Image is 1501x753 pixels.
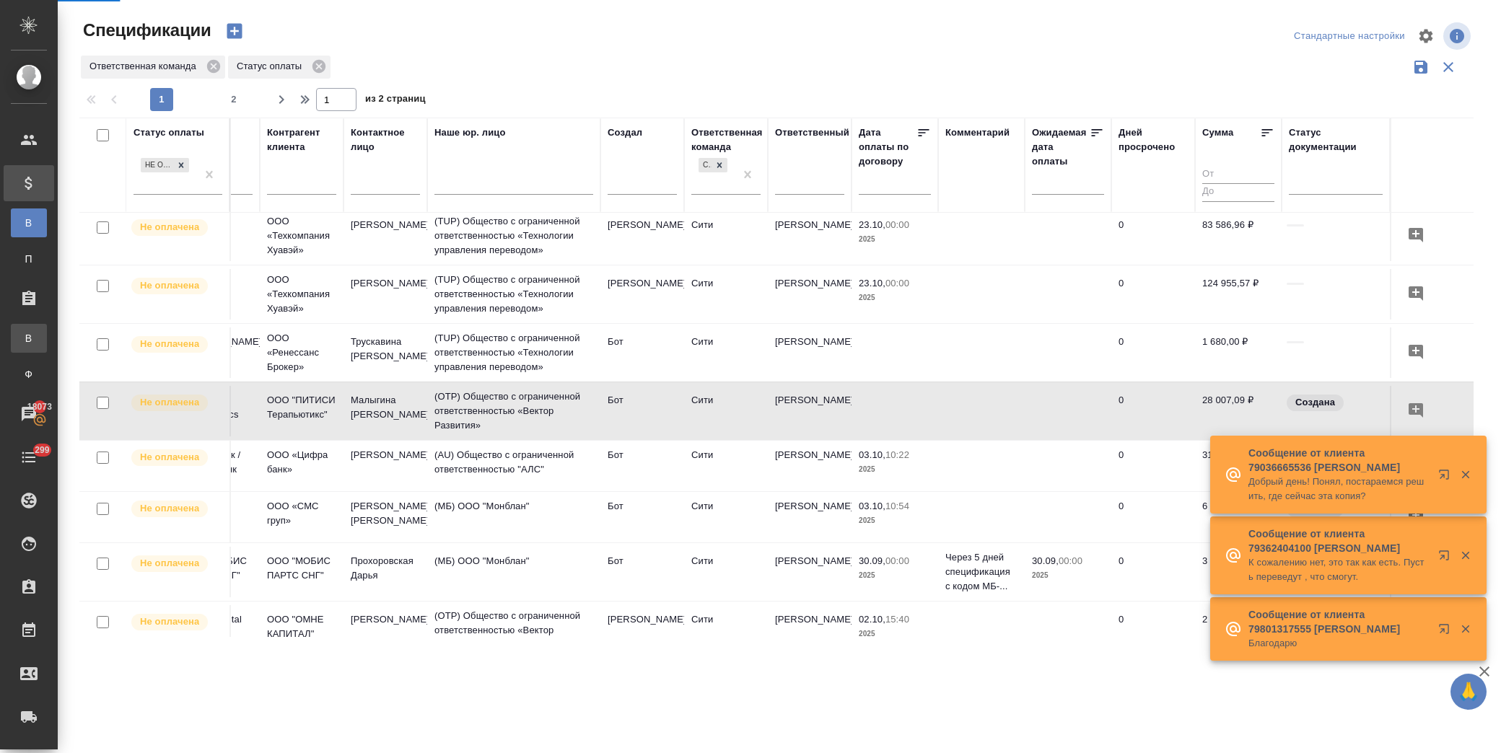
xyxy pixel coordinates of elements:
[343,441,427,491] td: [PERSON_NAME]
[1430,541,1464,576] button: Открыть в новой вкладке
[434,125,506,140] div: Наше юр. лицо
[1407,53,1435,81] button: Сохранить фильтры
[684,547,768,597] td: Сити
[1248,636,1429,651] p: Благодарю
[600,547,684,597] td: Бот
[885,501,909,511] p: 10:54
[18,252,40,266] span: П
[684,211,768,261] td: Сити
[343,211,427,261] td: [PERSON_NAME]
[1032,555,1059,566] p: 30.09,
[140,337,199,351] p: Не оплачена
[1450,468,1480,481] button: Закрыть
[267,612,336,641] p: ООО "ОМНЕ КАПИТАЛ"
[237,59,307,74] p: Статус оплаты
[768,605,852,656] td: [PERSON_NAME]
[351,125,420,154] div: Контактное лицо
[859,627,931,641] p: 2025
[859,555,885,566] p: 30.09,
[343,492,427,542] td: [PERSON_NAME] [PERSON_NAME]
[1430,615,1464,649] button: Открыть в новой вкладке
[859,614,885,625] p: 02.10,
[1409,19,1443,53] span: Настроить таблицу
[267,331,336,374] p: ООО «Ренессанс Брокер»
[684,269,768,320] td: Сити
[1111,441,1195,491] td: 0
[1195,605,1282,656] td: 2 131,80 ₽
[1430,460,1464,495] button: Открыть в новой вкладке
[140,501,199,516] p: Не оплачена
[600,605,684,656] td: [PERSON_NAME]
[222,88,245,111] button: 2
[1202,166,1274,184] input: От
[140,615,199,629] p: Не оплачена
[427,547,600,597] td: (МБ) ООО "Монблан"
[859,568,931,583] p: 2025
[267,125,336,154] div: Контрагент клиента
[267,214,336,257] p: ООО «Техкомпания Хуавэй»
[427,492,600,542] td: (МБ) ООО "Монблан"
[267,499,336,528] p: ООО «СМС груп»
[859,449,885,460] p: 03.10,
[600,211,684,261] td: [PERSON_NAME]
[89,59,201,74] p: Ответственная команда
[859,219,885,230] p: 23.10,
[885,278,909,289] p: 00:00
[768,211,852,261] td: [PERSON_NAME]
[11,324,47,353] a: В
[699,158,712,173] div: Сити
[1195,547,1282,597] td: 3 360,00 ₽
[859,514,931,528] p: 2025
[139,157,191,175] div: Не оплачена
[885,614,909,625] p: 15:40
[343,547,427,597] td: Прохоровская Дарья
[859,232,931,247] p: 2025
[1290,25,1409,48] div: split button
[1295,395,1335,410] p: Создана
[1111,211,1195,261] td: 0
[4,396,54,432] a: 18073
[1111,605,1195,656] td: 0
[140,278,199,293] p: Не оплачена
[1032,568,1104,583] p: 2025
[18,367,40,382] span: Ф
[1202,183,1274,201] input: До
[945,125,1010,140] div: Комментарий
[691,125,763,154] div: Ответственная команда
[18,331,40,345] span: В
[859,462,931,477] p: 2025
[775,125,849,140] div: Ответственный
[1450,549,1480,562] button: Закрыть
[684,386,768,436] td: Сити
[1248,607,1429,636] p: Сообщение от клиента 79801317555 [PERSON_NAME]
[859,125,916,169] div: Дата оплаты по договору
[600,269,684,320] td: [PERSON_NAME]
[768,547,852,597] td: [PERSON_NAME]
[365,90,426,111] span: из 2 страниц
[1111,492,1195,542] td: 0
[11,208,47,237] a: В
[140,450,199,464] p: Не оплачена
[885,555,909,566] p: 00:00
[134,125,204,140] div: Статус оплаты
[697,157,729,175] div: Сити
[343,269,427,320] td: [PERSON_NAME]
[1435,53,1462,81] button: Сбросить фильтры
[859,278,885,289] p: 23.10,
[1248,475,1429,503] p: Добрый день! Понял, постараемся решить, где сейчас эта копия?
[1111,327,1195,378] td: 0
[427,441,600,491] td: (AU) Общество с ограниченной ответственностью "АЛС"
[1195,327,1282,378] td: 1 680,00 ₽
[427,207,600,265] td: (TUP) Общество с ограниченной ответственностью «Технологии управления переводом»
[600,327,684,378] td: Бот
[684,492,768,542] td: Сити
[183,335,253,349] p: [PERSON_NAME]
[1248,527,1429,555] p: Сообщение от клиента 79362404100 [PERSON_NAME]
[26,443,58,457] span: 299
[768,386,852,436] td: [PERSON_NAME]
[79,19,211,42] span: Спецификации
[343,386,427,436] td: Малыгина [PERSON_NAME]
[1059,555,1082,566] p: 00:00
[1119,125,1188,154] div: Дней просрочено
[859,291,931,305] p: 2025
